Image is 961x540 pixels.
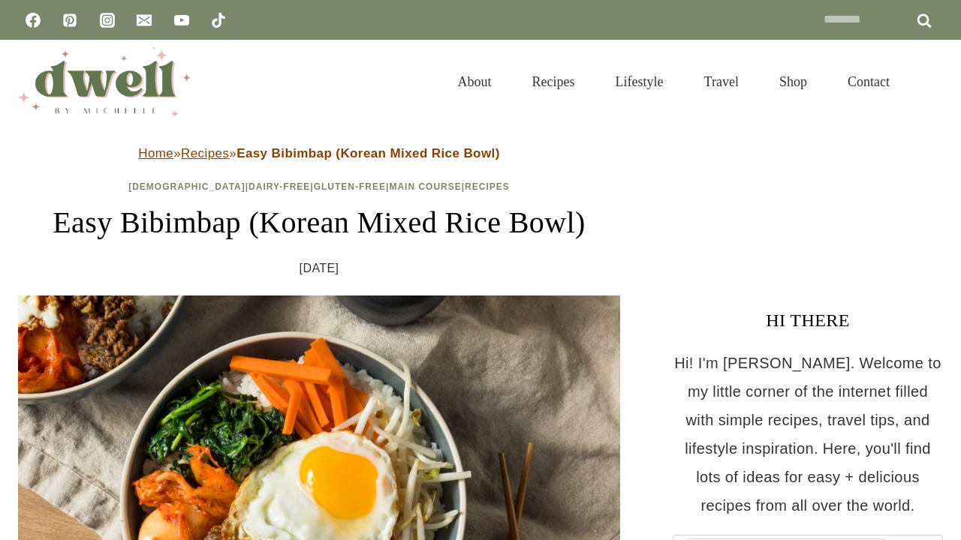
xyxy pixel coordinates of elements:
[300,257,339,280] time: [DATE]
[673,307,943,334] h3: HI THERE
[203,5,233,35] a: TikTok
[389,181,461,192] a: Main Course
[128,181,246,192] a: [DEMOGRAPHIC_DATA]
[595,55,684,108] a: Lifestyle
[128,181,510,192] span: | | | |
[465,181,510,192] a: Recipes
[438,55,512,108] a: About
[18,47,191,116] img: DWELL by michelle
[759,55,827,108] a: Shop
[673,349,943,520] p: Hi! I'm [PERSON_NAME]. Welcome to my little corner of the internet filled with simple recipes, tr...
[917,69,943,94] button: View Search Form
[92,5,122,35] a: Instagram
[55,5,85,35] a: Pinterest
[181,146,229,160] a: Recipes
[236,146,500,160] strong: Easy Bibimbap (Korean Mixed Rice Bowl)
[827,55,910,108] a: Contact
[18,200,620,245] h1: Easy Bibimbap (Korean Mixed Rice Bowl)
[138,146,173,160] a: Home
[438,55,910,108] nav: Primary Navigation
[684,55,759,108] a: Travel
[249,181,310,192] a: Dairy-Free
[138,146,499,160] span: » »
[512,55,595,108] a: Recipes
[129,5,159,35] a: Email
[314,181,386,192] a: Gluten-Free
[18,5,48,35] a: Facebook
[167,5,197,35] a: YouTube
